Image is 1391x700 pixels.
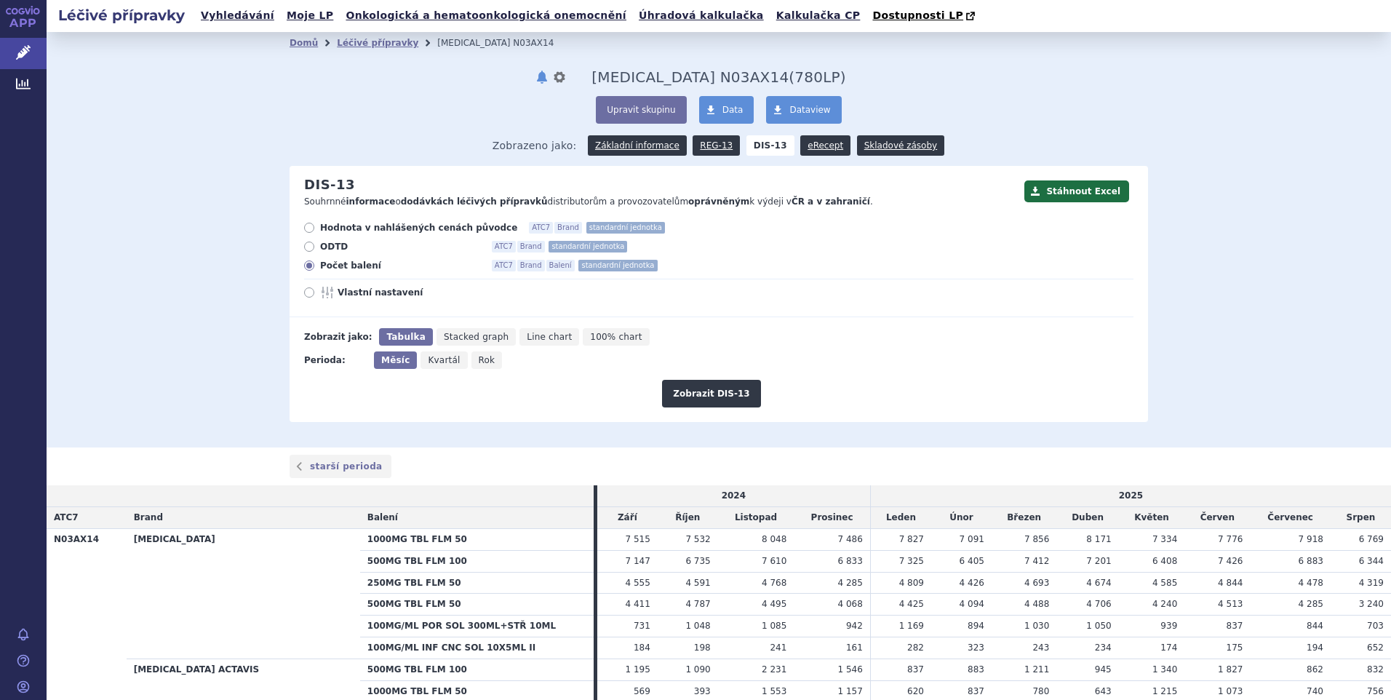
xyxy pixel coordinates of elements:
span: standardní jednotka [586,222,665,234]
span: 4 787 [685,599,710,609]
p: Souhrnné o distributorům a provozovatelům k výdeji v . [304,196,1017,208]
button: Stáhnout Excel [1024,180,1129,202]
span: 7 412 [1024,556,1049,566]
th: 100MG/ML INF CNC SOL 10X5ML II [360,637,594,659]
span: Data [722,105,744,115]
span: 894 [968,621,984,631]
button: Zobrazit DIS-13 [662,380,760,407]
span: 832 [1367,664,1384,675]
span: 6 405 [960,556,984,566]
span: Vlastní nastavení [338,287,498,298]
span: 6 408 [1152,556,1177,566]
a: Úhradová kalkulačka [634,6,768,25]
span: ATC7 [529,222,553,234]
span: ODTD [320,241,480,252]
span: 7 532 [685,534,710,544]
span: 6 833 [838,556,863,566]
h2: DIS-13 [304,177,355,193]
span: 4 094 [960,599,984,609]
span: 756 [1367,686,1384,696]
span: 4 411 [625,599,650,609]
span: Dataview [789,105,830,115]
span: 7 827 [899,534,924,544]
span: 7 515 [625,534,650,544]
button: notifikace [535,68,549,86]
span: 4 285 [838,578,863,588]
span: 8 171 [1086,534,1111,544]
span: 620 [907,686,924,696]
span: Brand [554,222,582,234]
span: 837 [968,686,984,696]
span: 4 068 [838,599,863,609]
span: 780 [1032,686,1049,696]
a: Moje LP [282,6,338,25]
span: 4 674 [1086,578,1111,588]
div: Zobrazit jako: [304,328,372,346]
span: Měsíc [381,355,410,365]
span: 7 856 [1024,534,1049,544]
th: 500MG TBL FLM 50 [360,594,594,616]
span: 1 215 [1152,686,1177,696]
span: Line chart [527,332,572,342]
span: 1 827 [1218,664,1243,675]
div: Perioda: [304,351,367,369]
span: Dostupnosti LP [872,9,963,21]
td: 2025 [870,485,1391,506]
span: 323 [968,643,984,653]
a: Základní informace [588,135,687,156]
td: Červen [1184,507,1250,529]
span: 780 [794,68,823,86]
span: standardní jednotka [578,260,657,271]
span: 7 147 [625,556,650,566]
span: ATC7 [492,260,516,271]
a: starší perioda [290,455,391,478]
span: Levetiracetam N03AX14 [591,68,789,86]
strong: oprávněným [688,196,749,207]
span: 569 [634,686,650,696]
span: 862 [1307,664,1323,675]
span: 198 [694,643,711,653]
a: Dataview [766,96,841,124]
th: 250MG TBL FLM 50 [360,572,594,594]
td: Srpen [1331,507,1391,529]
span: 1 030 [1024,621,1049,631]
span: 4 809 [899,578,924,588]
span: 4 706 [1086,599,1111,609]
a: Onkologická a hematoonkologická onemocnění [341,6,631,25]
span: standardní jednotka [549,241,627,252]
strong: informace [346,196,396,207]
span: ATC7 [492,241,516,252]
span: 2 231 [762,664,786,675]
span: 7 776 [1218,534,1243,544]
span: 4 591 [685,578,710,588]
span: 837 [1227,621,1243,631]
button: nastavení [552,68,567,86]
strong: ČR a v zahraničí [792,196,870,207]
td: Listopad [718,507,794,529]
span: 7 201 [1086,556,1111,566]
span: 7 610 [762,556,786,566]
span: 1 553 [762,686,786,696]
th: 500MG TBL FLM 100 [360,659,594,680]
span: 7 918 [1299,534,1323,544]
span: 4 768 [762,578,786,588]
span: 4 555 [625,578,650,588]
span: 7 426 [1218,556,1243,566]
span: Tabulka [386,332,425,342]
span: 4 426 [960,578,984,588]
span: 8 048 [762,534,786,544]
span: Stacked graph [444,332,509,342]
h2: Léčivé přípravky [47,5,196,25]
span: 837 [907,664,924,675]
span: 174 [1160,643,1177,653]
span: 6 769 [1359,534,1384,544]
a: Kalkulačka CP [772,6,865,25]
span: Kvartál [428,355,460,365]
span: 1 050 [1086,621,1111,631]
td: Září [597,507,658,529]
span: 6 883 [1299,556,1323,566]
span: 740 [1307,686,1323,696]
span: 7 334 [1152,534,1177,544]
span: 184 [634,643,650,653]
span: 161 [846,643,863,653]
